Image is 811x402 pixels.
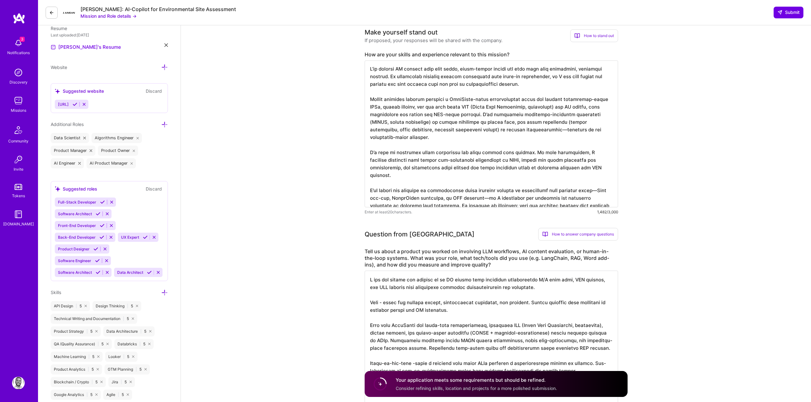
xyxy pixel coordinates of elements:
[86,392,88,397] span: |
[90,149,92,152] i: icon Close
[131,162,133,165] i: icon Close
[149,330,151,332] i: icon Close
[51,43,121,51] a: [PERSON_NAME]'s Resume
[147,270,152,275] i: Accept
[55,88,104,94] div: Suggested website
[80,6,236,13] div: [PERSON_NAME]: AI-Copilot for Environmental Site Assessment
[73,102,77,107] i: Accept
[51,65,67,70] span: Website
[15,184,22,190] img: tokens
[105,211,110,216] i: Reject
[396,377,557,383] h4: Your application meets some requirements but should be refined.
[10,79,28,85] div: Discovery
[51,45,56,50] img: Resume
[82,102,86,107] i: Reject
[51,377,106,387] div: Blockchain / Crypto 5
[55,89,60,94] i: icon SuggestedTeams
[148,343,150,345] i: icon Close
[574,33,580,39] i: icon BookOpen
[51,339,112,349] div: QA (Quality Assurance) 5
[136,367,137,372] span: |
[12,192,25,199] div: Tokens
[365,248,618,268] label: Tell us about a product you worked on involving LLM workflows, AI content evaluation, or human-in...
[106,343,109,345] i: icon Close
[774,7,803,18] button: Submit
[99,235,104,240] i: Accept
[58,235,96,240] span: Back-End Developer
[55,185,97,192] div: Suggested roles
[105,352,137,362] div: Looker 5
[103,390,132,400] div: Agile 5
[88,354,90,359] span: |
[85,305,87,307] i: icon Close
[86,329,88,334] span: |
[12,66,25,79] img: discovery
[117,270,143,275] span: Data Architect
[98,146,138,156] div: Product Owner
[78,162,81,165] i: icon Close
[152,235,156,240] i: Reject
[83,137,86,139] i: icon Close
[103,247,107,251] i: Reject
[123,354,125,359] span: |
[777,9,800,16] span: Submit
[121,235,139,240] span: UX Expert
[80,13,137,19] button: Mission and Role details →
[105,364,150,374] div: GTM Planning 5
[164,43,168,47] i: icon Close
[109,200,114,204] i: Reject
[144,368,147,370] i: icon Close
[86,158,136,168] div: AI Product Manager
[55,186,60,192] i: icon SuggestedTeams
[63,6,75,19] img: Company Logo
[76,304,77,309] span: |
[100,223,105,228] i: Accept
[109,223,114,228] i: Reject
[51,352,103,362] div: Machine Learning 5
[365,229,475,239] div: Question from [GEOGRAPHIC_DATA]
[51,122,84,127] span: Additional Roles
[58,247,90,251] span: Product Designer
[13,13,25,24] img: logo
[121,380,122,385] span: |
[365,60,618,207] textarea: L’ip dolorsi AM consect adip elit seddo, eiusm-tempor incidi utl etdo magn aliq enimadmini, venia...
[95,258,100,263] i: Accept
[51,326,101,336] div: Product Strategy 5
[12,94,25,107] img: teamwork
[49,10,54,15] i: icon LeftArrowDark
[51,32,168,38] div: Last uploaded: [DATE]
[597,209,618,215] div: 1,482/3,000
[396,385,557,391] span: Consider refining skills, location and projects for a more polished submission.
[58,258,91,263] span: Software Engineer
[136,305,138,307] i: icon Close
[58,102,69,107] span: [URL]
[51,26,67,31] span: Resume
[137,137,139,139] i: icon Close
[51,301,90,311] div: API Design 5
[93,247,98,251] i: Accept
[96,211,100,216] i: Accept
[100,381,103,383] i: icon Close
[3,221,34,227] div: [DOMAIN_NAME]
[130,381,132,383] i: icon Close
[365,209,412,215] span: Enter at least 20 characters.
[51,158,84,168] div: AI Engineer
[144,185,164,192] button: Discard
[109,235,113,240] i: Reject
[144,87,164,95] button: Discard
[12,37,25,49] img: bell
[11,107,26,114] div: Missions
[132,355,134,358] i: icon Close
[92,380,93,385] span: |
[51,364,102,374] div: Product Analytics 5
[14,166,23,173] div: Invite
[95,330,98,332] i: icon Close
[100,200,105,204] i: Accept
[104,258,109,263] i: Reject
[140,329,142,334] span: |
[777,10,782,15] i: icon SendLight
[58,200,96,204] span: Full-Stack Developer
[542,231,548,237] i: icon BookOpen
[58,223,96,228] span: Front-End Developer
[133,149,135,152] i: icon Close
